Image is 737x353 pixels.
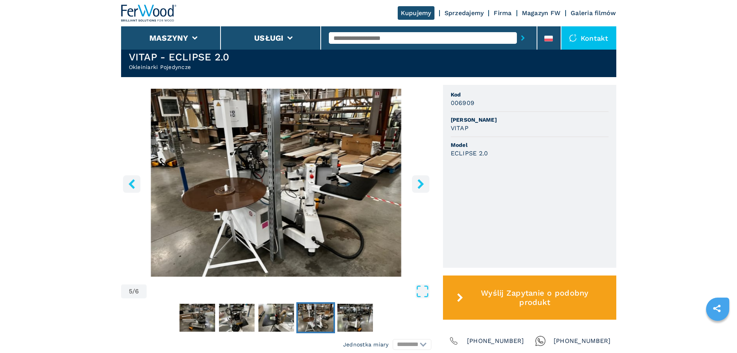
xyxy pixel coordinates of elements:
[445,9,484,17] a: Sprzedajemy
[451,141,609,149] span: Model
[554,336,611,346] span: [PHONE_NUMBER]
[296,302,335,333] button: Go to Slide 5
[129,51,229,63] h1: VITAP - ECLIPSE 2.0
[257,302,296,333] button: Go to Slide 4
[448,336,459,346] img: Phone
[412,175,429,193] button: right-button
[254,33,284,43] button: Usługi
[258,304,294,332] img: c32d2d76f8c72984d55231098f74bd89
[443,276,616,320] button: Wyślij Zapytanie o podobny produkt
[451,116,609,124] span: [PERSON_NAME]
[494,9,511,17] a: Firma
[121,89,431,277] img: Okleiniarki Pojedyncze VITAP ECLIPSE 2.0
[336,302,374,333] button: Go to Slide 6
[121,302,431,333] nav: Thumbnail Navigation
[132,288,135,294] span: /
[707,299,727,318] a: sharethis
[451,149,488,158] h3: ECLIPSE 2.0
[180,304,215,332] img: 3769b2c55d9de8a6ca6753e8cd490a5a
[517,29,529,47] button: submit-button
[571,9,616,17] a: Galeria filmów
[123,175,140,193] button: left-button
[451,91,609,98] span: Kod
[337,304,373,332] img: 946fe099bf2d282113547886588bea71
[467,336,524,346] span: [PHONE_NUMBER]
[217,302,256,333] button: Go to Slide 3
[135,288,139,294] span: 6
[219,304,255,332] img: 08602260dae5acd63c30570b040fa025
[343,341,389,348] em: Jednostka miary
[561,26,616,50] div: Kontakt
[121,89,431,277] div: Go to Slide 5
[466,288,603,307] span: Wyślij Zapytanie o podobny produkt
[522,9,561,17] a: Magazyn FW
[704,318,731,347] iframe: Chat
[451,98,475,107] h3: 006909
[451,124,469,133] h3: VITAP
[129,63,229,71] h2: Okleiniarki Pojedyncze
[298,304,333,332] img: fae9f183bb14b9de0c9af86bf8039aab
[149,284,429,298] button: Open Fullscreen
[121,5,177,22] img: Ferwood
[398,6,434,20] a: Kupujemy
[149,33,188,43] button: Maszyny
[535,336,546,346] img: Whatsapp
[178,302,217,333] button: Go to Slide 2
[129,288,132,294] span: 5
[569,34,577,42] img: Kontakt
